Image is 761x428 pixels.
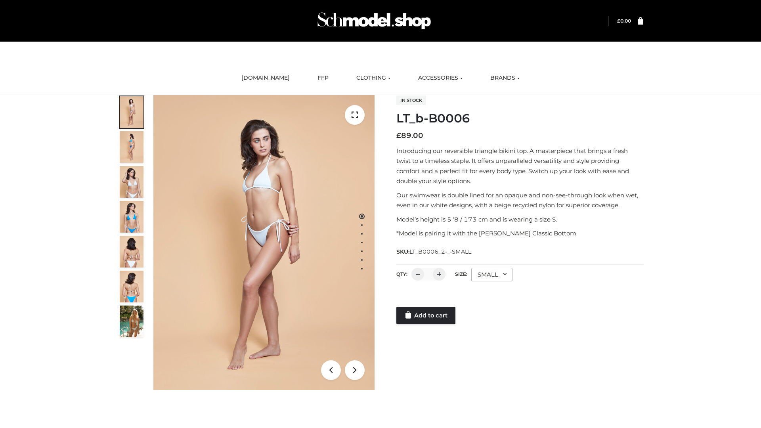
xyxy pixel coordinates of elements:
[412,69,468,87] a: ACCESSORIES
[120,236,143,267] img: ArielClassicBikiniTop_CloudNine_AzureSky_OW114ECO_7-scaled.jpg
[120,131,143,163] img: ArielClassicBikiniTop_CloudNine_AzureSky_OW114ECO_2-scaled.jpg
[484,69,526,87] a: BRANDS
[120,271,143,302] img: ArielClassicBikiniTop_CloudNine_AzureSky_OW114ECO_8-scaled.jpg
[396,111,643,126] h1: LT_b-B0006
[396,190,643,210] p: Our swimwear is double lined for an opaque and non-see-through look when wet, even in our white d...
[396,214,643,225] p: Model’s height is 5 ‘8 / 173 cm and is wearing a size S.
[396,228,643,239] p: *Model is pairing it with the [PERSON_NAME] Classic Bottom
[396,307,455,324] a: Add to cart
[396,96,426,105] span: In stock
[471,268,512,281] div: SMALL
[409,248,471,255] span: LT_B0006_2-_-SMALL
[120,306,143,337] img: Arieltop_CloudNine_AzureSky2.jpg
[396,146,643,186] p: Introducing our reversible triangle bikini top. A masterpiece that brings a fresh twist to a time...
[235,69,296,87] a: [DOMAIN_NAME]
[350,69,396,87] a: CLOTHING
[120,96,143,128] img: ArielClassicBikiniTop_CloudNine_AzureSky_OW114ECO_1-scaled.jpg
[617,18,631,24] a: £0.00
[120,166,143,198] img: ArielClassicBikiniTop_CloudNine_AzureSky_OW114ECO_3-scaled.jpg
[312,69,335,87] a: FFP
[396,131,401,140] span: £
[617,18,620,24] span: £
[396,271,407,277] label: QTY:
[120,201,143,233] img: ArielClassicBikiniTop_CloudNine_AzureSky_OW114ECO_4-scaled.jpg
[153,95,375,390] img: ArielClassicBikiniTop_CloudNine_AzureSky_OW114ECO_1
[315,5,434,36] img: Schmodel Admin 964
[396,247,472,256] span: SKU:
[617,18,631,24] bdi: 0.00
[396,131,423,140] bdi: 89.00
[455,271,467,277] label: Size:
